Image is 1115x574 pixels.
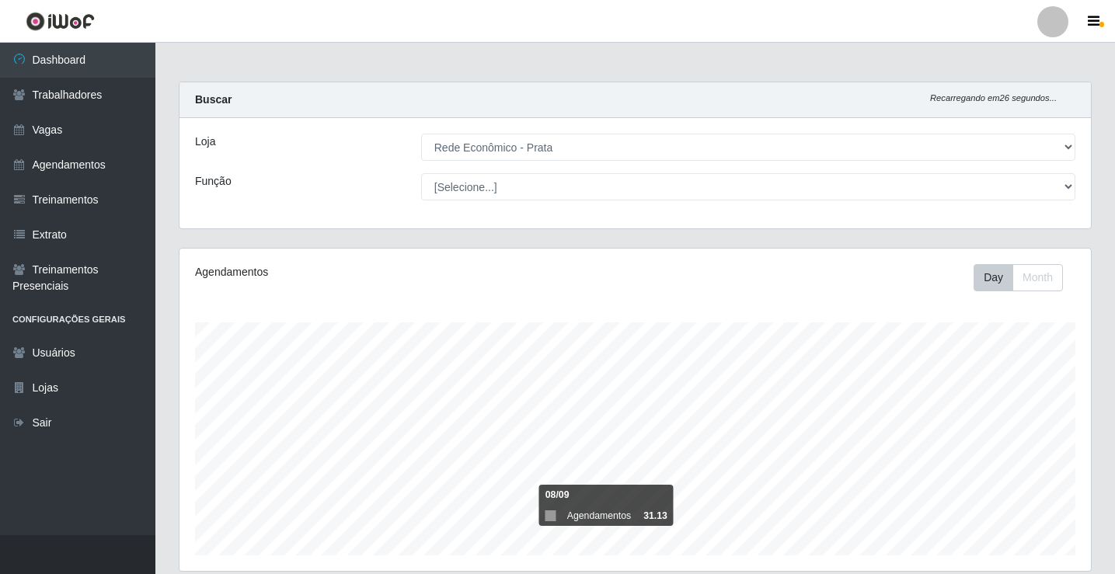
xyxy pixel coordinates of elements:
[930,93,1057,103] i: Recarregando em 26 segundos...
[974,264,1013,291] button: Day
[974,264,1063,291] div: First group
[195,264,549,280] div: Agendamentos
[195,173,232,190] label: Função
[195,93,232,106] strong: Buscar
[195,134,215,150] label: Loja
[1012,264,1063,291] button: Month
[26,12,95,31] img: CoreUI Logo
[974,264,1075,291] div: Toolbar with button groups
